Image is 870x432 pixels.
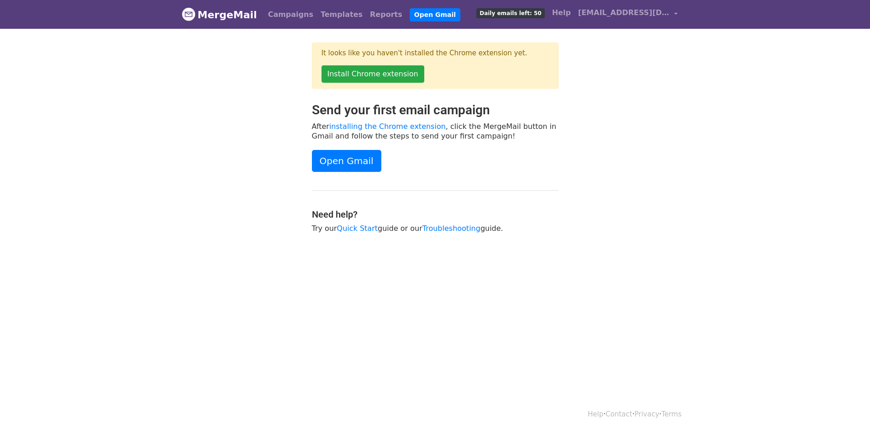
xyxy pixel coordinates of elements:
[824,388,870,432] iframe: Chat Widget
[264,5,317,24] a: Campaigns
[606,410,632,418] a: Contact
[312,150,381,172] a: Open Gmail
[312,122,559,141] p: After , click the MergeMail button in Gmail and follow the steps to send your first campaign!
[578,7,670,18] span: [EMAIL_ADDRESS][DOMAIN_NAME]
[329,122,446,131] a: installing the Chrome extension
[322,48,549,58] p: It looks like you haven't installed the Chrome extension yet.
[312,224,559,233] p: Try our guide or our guide.
[337,224,378,233] a: Quick Start
[410,8,460,21] a: Open Gmail
[182,5,257,24] a: MergeMail
[575,4,681,25] a: [EMAIL_ADDRESS][DOMAIN_NAME]
[182,7,195,21] img: MergeMail logo
[824,388,870,432] div: 聊天小工具
[422,224,480,233] a: Troubleshooting
[476,8,544,18] span: Daily emails left: 50
[322,65,424,83] a: Install Chrome extension
[366,5,406,24] a: Reports
[317,5,366,24] a: Templates
[312,209,559,220] h4: Need help?
[661,410,681,418] a: Terms
[473,4,548,22] a: Daily emails left: 50
[588,410,603,418] a: Help
[634,410,659,418] a: Privacy
[548,4,575,22] a: Help
[312,102,559,118] h2: Send your first email campaign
